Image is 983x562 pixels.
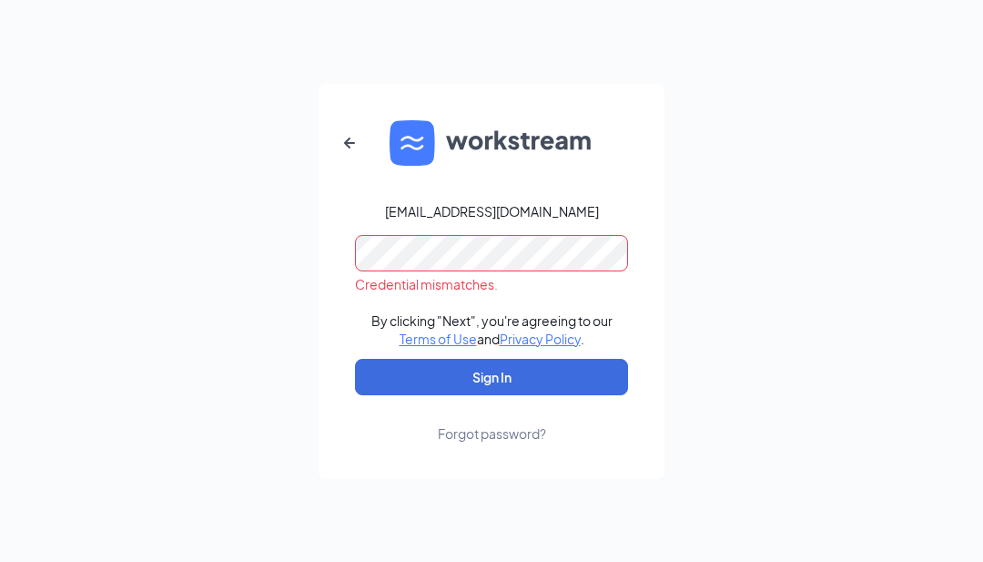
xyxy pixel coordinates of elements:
div: Credential mismatches. [355,275,628,293]
div: [EMAIL_ADDRESS][DOMAIN_NAME] [385,202,599,220]
img: WS logo and Workstream text [390,120,593,166]
button: ArrowLeftNew [328,121,371,165]
div: Forgot password? [438,424,546,443]
a: Terms of Use [400,331,477,347]
div: By clicking "Next", you're agreeing to our and . [371,312,613,348]
a: Privacy Policy [500,331,581,347]
a: Forgot password? [438,395,546,443]
button: Sign In [355,359,628,395]
svg: ArrowLeftNew [339,132,360,154]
